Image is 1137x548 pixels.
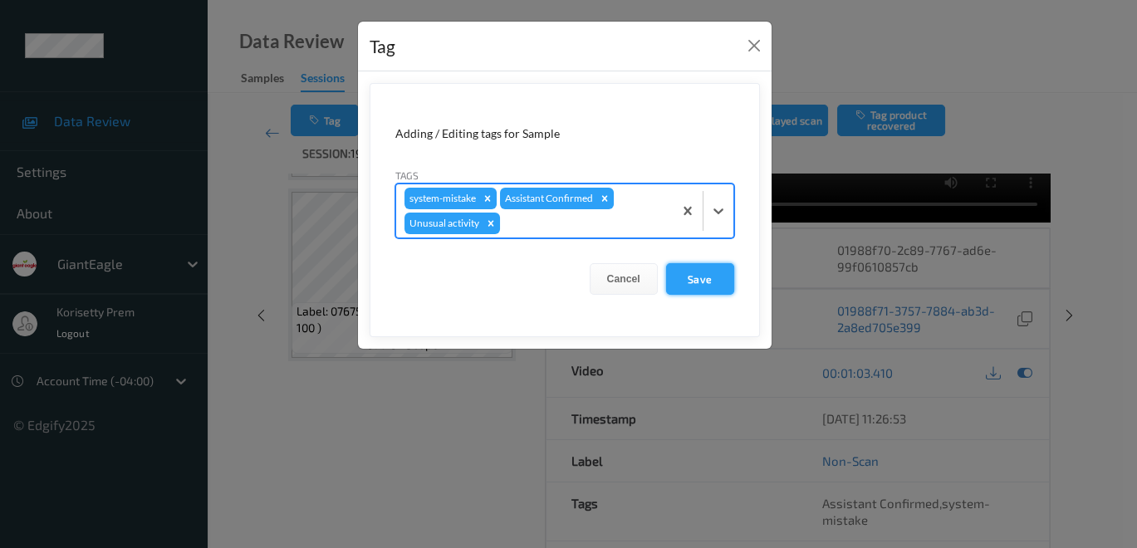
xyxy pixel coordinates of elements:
div: Tag [370,33,395,60]
button: Cancel [590,263,658,295]
button: Save [666,263,734,295]
div: system-mistake [404,188,478,209]
div: Remove Unusual activity [482,213,500,234]
div: Assistant Confirmed [500,188,595,209]
div: Unusual activity [404,213,482,234]
label: Tags [395,168,419,183]
div: Adding / Editing tags for Sample [395,125,734,142]
div: Remove Assistant Confirmed [595,188,614,209]
div: Remove system-mistake [478,188,497,209]
button: Close [742,34,766,57]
